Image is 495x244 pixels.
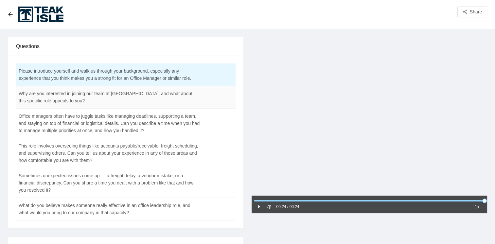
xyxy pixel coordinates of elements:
[16,168,203,198] td: Sometimes unexpected issues come up — a freight delay, a vendor mistake, or a financial discrepan...
[16,63,203,86] td: Please introduce yourself and walk us through your background, especially any experience that you...
[18,7,63,22] img: Teak Isle
[16,109,203,138] td: Office managers often have to juggle tasks like managing deadlines, supporting a team, and stayin...
[276,204,299,210] div: 00:24 / 00:24
[8,12,13,17] span: arrow-left
[16,37,236,56] div: Questions
[8,12,13,17] div: Back
[16,198,203,220] td: What do you believe makes someone really effective in an office leadership role, and what would y...
[16,138,203,168] td: This role involves overseeing things like accounts payable/receivable, freight scheduling, and su...
[463,9,467,15] span: share-alt
[267,204,271,209] span: sound
[474,203,479,210] span: 1x
[470,8,482,15] span: Share
[257,204,261,209] span: caret-right
[16,86,203,109] td: Why are you interested in joining our team at [GEOGRAPHIC_DATA], and what about this specific rol...
[457,7,487,17] button: share-altShare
